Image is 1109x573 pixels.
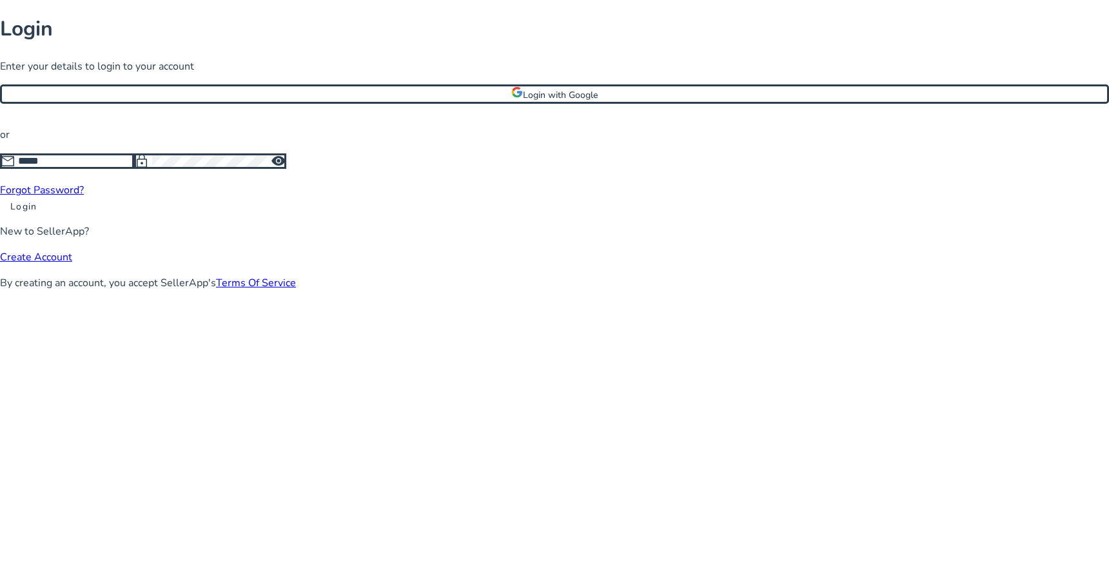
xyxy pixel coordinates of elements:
[10,200,37,213] span: Login
[134,153,150,169] span: lock
[523,89,598,101] span: Login with Google
[216,276,296,290] a: Terms Of Service
[511,86,523,98] img: google-logo.svg
[271,153,286,169] span: visibility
